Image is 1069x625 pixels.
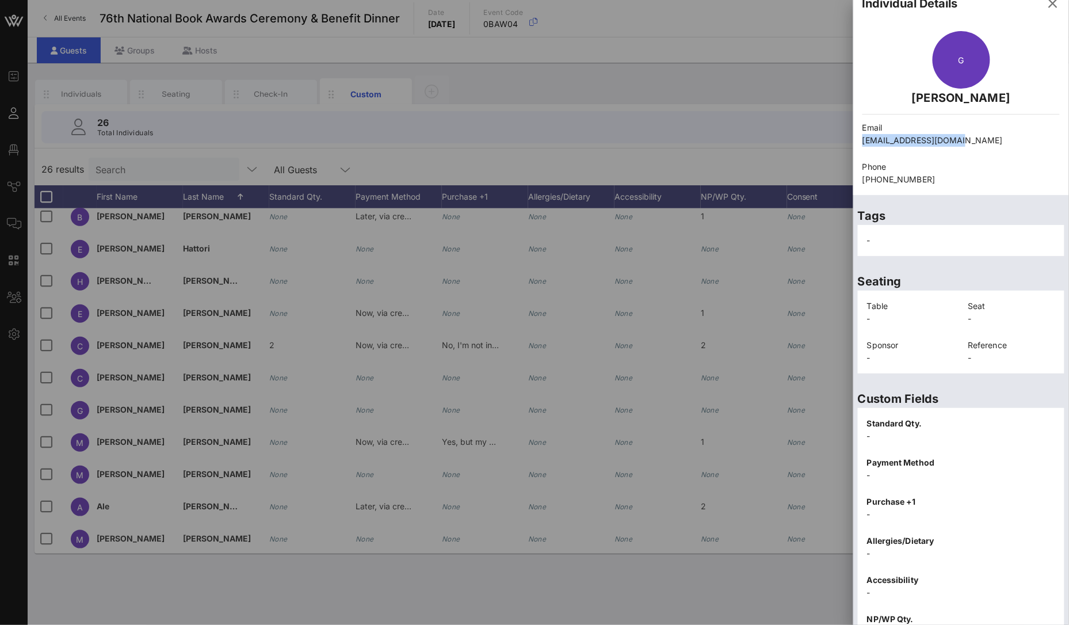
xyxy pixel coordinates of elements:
p: [EMAIL_ADDRESS][DOMAIN_NAME] [862,134,1060,147]
p: - [867,586,1055,599]
p: Allergies/Dietary [867,535,1055,547]
p: - [867,312,955,325]
p: - [968,352,1056,364]
p: Phone [862,161,1060,173]
p: Table [867,300,955,312]
p: Custom Fields [858,390,1064,408]
span: G [958,55,964,65]
p: - [968,312,1056,325]
p: Payment Method [867,456,1055,469]
p: - [867,547,1055,560]
p: Reference [968,339,1056,352]
p: - [867,430,1055,443]
p: Tags [858,207,1064,225]
p: Seat [968,300,1056,312]
p: - [867,352,955,364]
p: Seating [858,272,1064,291]
p: [PERSON_NAME] [862,89,1060,107]
p: [PHONE_NUMBER] [862,173,1060,186]
p: Email [862,121,1060,134]
p: Sponsor [867,339,955,352]
p: Accessibility [867,574,1055,586]
p: - [867,508,1055,521]
p: Purchase +1 [867,496,1055,508]
p: Standard Qty. [867,417,1055,430]
span: - [867,235,871,245]
p: - [867,469,1055,482]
